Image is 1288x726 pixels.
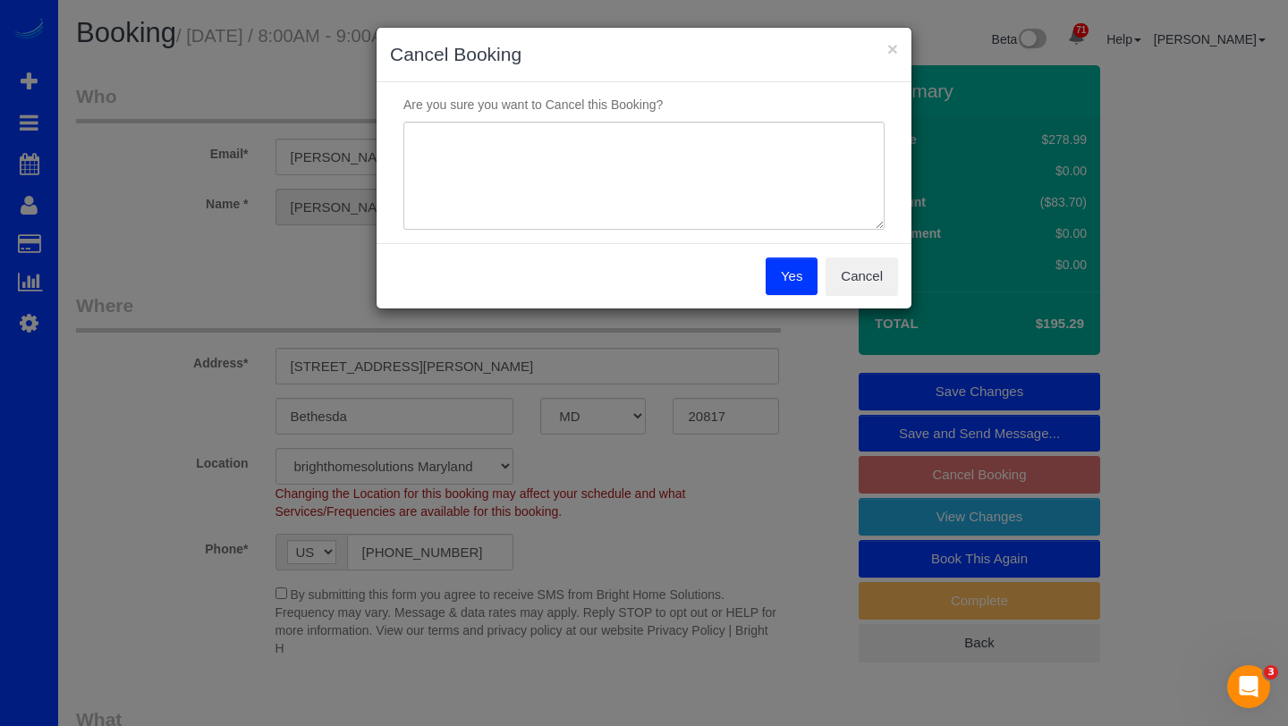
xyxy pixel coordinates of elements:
button: Cancel [826,257,898,295]
button: Yes [766,257,818,295]
sui-modal: Cancel Booking [377,28,911,308]
iframe: Intercom live chat [1227,665,1270,708]
h3: Cancel Booking [390,41,898,68]
span: 3 [1264,665,1278,680]
button: × [887,39,898,58]
p: Are you sure you want to Cancel this Booking? [390,96,898,114]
